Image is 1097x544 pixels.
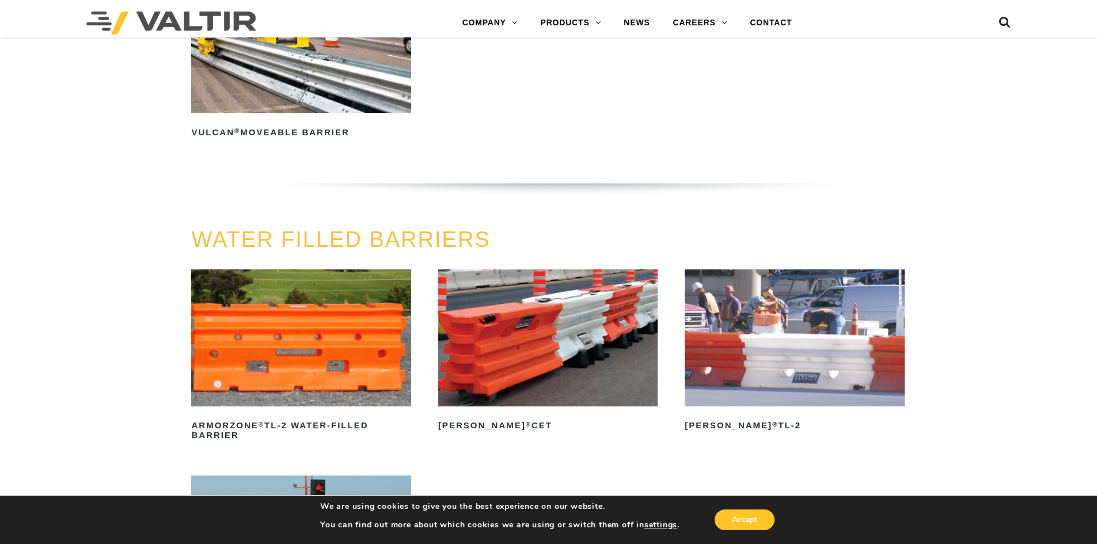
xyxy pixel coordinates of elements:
h2: [PERSON_NAME] TL-2 [685,417,904,435]
sup: ® [259,421,264,428]
a: CAREERS [662,12,739,35]
p: You can find out more about which cookies we are using or switch them off in . [320,520,680,530]
button: Accept [715,509,775,530]
a: NEWS [612,12,661,35]
a: ArmorZone®TL-2 Water-Filled Barrier [191,269,411,444]
sup: ® [234,127,240,134]
sup: ® [526,421,532,428]
a: [PERSON_NAME]®TL-2 [685,269,904,435]
img: Valtir [86,12,256,35]
h2: ArmorZone TL-2 Water-Filled Barrier [191,417,411,444]
a: PRODUCTS [529,12,613,35]
a: WATER FILLED BARRIERS [191,227,490,252]
a: COMPANY [451,12,529,35]
p: We are using cookies to give you the best experience on our website. [320,501,680,512]
button: settings [644,520,677,530]
h2: Vulcan Moveable Barrier [191,123,411,142]
a: CONTACT [738,12,803,35]
a: [PERSON_NAME]®CET [438,269,658,435]
sup: ® [772,421,778,428]
h2: [PERSON_NAME] CET [438,417,658,435]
